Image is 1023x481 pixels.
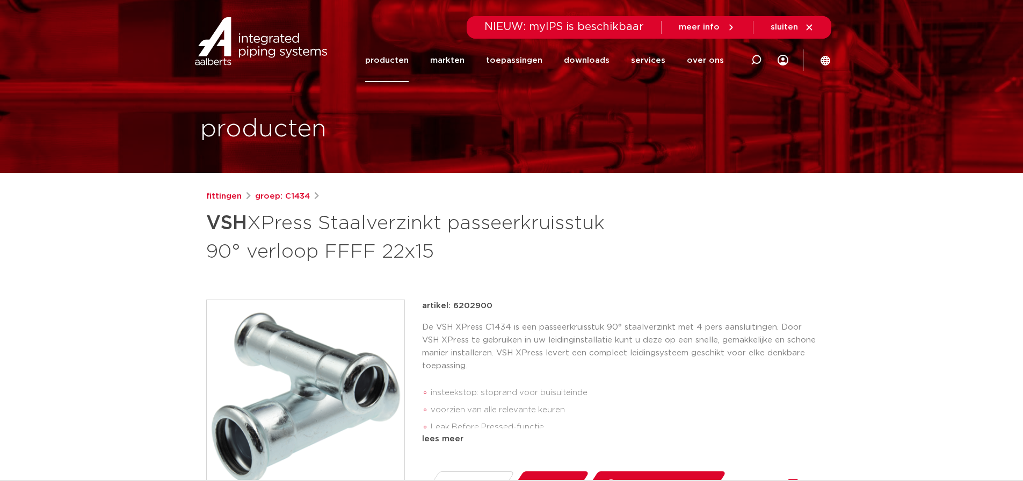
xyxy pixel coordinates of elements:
[486,39,542,82] a: toepassingen
[687,39,724,82] a: over ons
[206,207,610,265] h1: XPress Staalverzinkt passeerkruisstuk 90° verloop FFFF 22x15
[422,321,817,373] p: De VSH XPress C1434 is een passeerkruisstuk 90° staalverzinkt met 4 pers aansluitingen. Door VSH ...
[431,384,817,402] li: insteekstop: stoprand voor buisuiteinde
[206,190,242,203] a: fittingen
[631,39,665,82] a: services
[484,21,644,32] span: NIEUW: myIPS is beschikbaar
[365,39,724,82] nav: Menu
[771,23,814,32] a: sluiten
[422,300,492,312] p: artikel: 6202900
[422,433,817,446] div: lees meer
[771,23,798,31] span: sluiten
[255,190,310,203] a: groep: C1434
[564,39,610,82] a: downloads
[431,402,817,419] li: voorzien van alle relevante keuren
[431,419,817,436] li: Leak Before Pressed-functie
[200,112,327,147] h1: producten
[778,39,788,82] div: my IPS
[430,39,465,82] a: markten
[679,23,720,31] span: meer info
[206,214,247,233] strong: VSH
[365,39,409,82] a: producten
[679,23,736,32] a: meer info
